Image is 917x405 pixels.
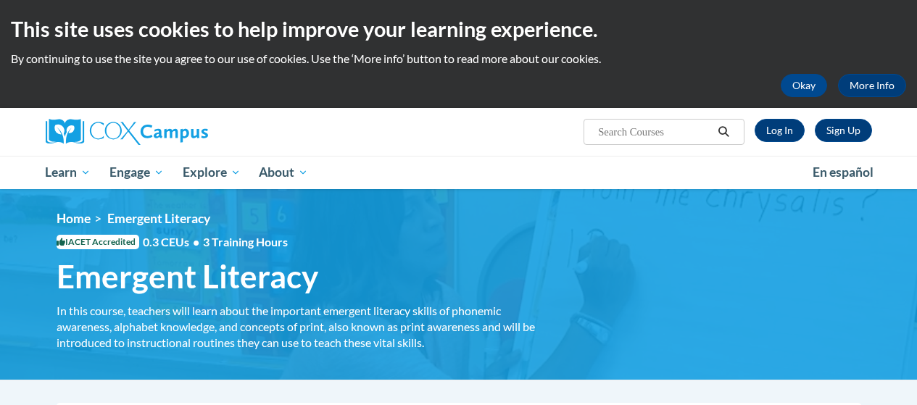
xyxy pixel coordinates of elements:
span: IACET Accredited [57,235,139,249]
a: Log In [755,119,805,142]
span: • [193,235,199,249]
a: Cox Campus [46,119,307,145]
h2: This site uses cookies to help improve your learning experience. [11,14,906,43]
a: Register [815,119,872,142]
input: Search Courses [597,123,713,141]
span: Emergent Literacy [107,211,210,226]
img: Cox Campus [46,119,208,145]
span: 0.3 CEUs [143,234,288,250]
div: In this course, teachers will learn about the important emergent literacy skills of phonemic awar... [57,303,557,351]
span: En español [813,164,874,180]
span: Learn [45,164,91,181]
i:  [717,127,730,138]
span: Engage [109,164,164,181]
a: Explore [173,156,250,189]
a: En español [803,157,883,188]
p: By continuing to use the site you agree to our use of cookies. Use the ‘More info’ button to read... [11,51,906,67]
a: Home [57,211,91,226]
a: Learn [36,156,101,189]
a: More Info [838,74,906,97]
button: Okay [781,74,827,97]
div: Main menu [35,156,883,189]
a: Engage [100,156,173,189]
span: Explore [183,164,241,181]
a: About [249,156,318,189]
button: Search [713,123,734,141]
span: About [259,164,308,181]
span: 3 Training Hours [203,235,288,249]
span: Emergent Literacy [57,257,318,296]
